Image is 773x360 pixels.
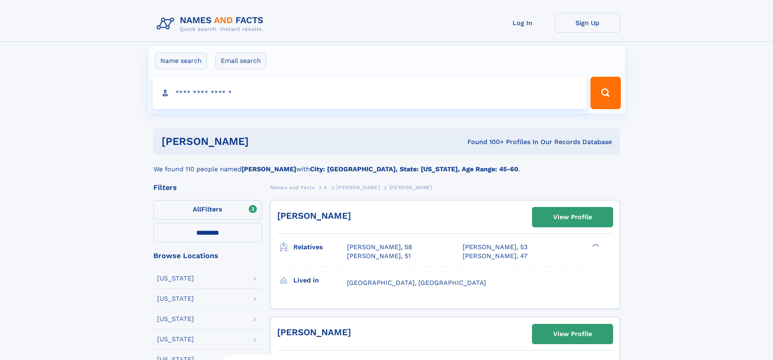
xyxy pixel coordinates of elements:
[277,327,351,337] a: [PERSON_NAME]
[336,182,380,192] a: [PERSON_NAME]
[490,13,555,33] a: Log In
[277,211,351,221] a: [PERSON_NAME]
[336,185,380,190] span: [PERSON_NAME]
[590,243,600,248] div: ❯
[293,240,347,254] h3: Relatives
[153,200,262,220] label: Filters
[463,252,528,261] a: [PERSON_NAME], 47
[347,279,486,287] span: [GEOGRAPHIC_DATA], [GEOGRAPHIC_DATA]
[157,295,194,302] div: [US_STATE]
[389,185,433,190] span: [PERSON_NAME]
[153,77,587,109] input: search input
[161,136,358,147] h1: [PERSON_NAME]
[555,13,620,33] a: Sign Up
[293,274,347,287] h3: Lived in
[215,52,266,69] label: Email search
[157,336,194,343] div: [US_STATE]
[532,324,613,344] a: View Profile
[155,52,207,69] label: Name search
[193,205,201,213] span: All
[157,275,194,282] div: [US_STATE]
[463,243,528,252] a: [PERSON_NAME], 53
[153,155,620,174] div: We found 110 people named with .
[153,252,262,259] div: Browse Locations
[347,243,412,252] a: [PERSON_NAME], 58
[358,138,612,147] div: Found 100+ Profiles In Our Records Database
[270,182,315,192] a: Names and Facts
[153,184,262,191] div: Filters
[532,207,613,227] a: View Profile
[590,77,620,109] button: Search Button
[157,316,194,322] div: [US_STATE]
[310,165,518,173] b: City: [GEOGRAPHIC_DATA], State: [US_STATE], Age Range: 45-60
[347,252,411,261] a: [PERSON_NAME], 51
[553,208,592,226] div: View Profile
[324,185,327,190] span: A
[324,182,327,192] a: A
[553,325,592,343] div: View Profile
[241,165,296,173] b: [PERSON_NAME]
[153,13,270,35] img: Logo Names and Facts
